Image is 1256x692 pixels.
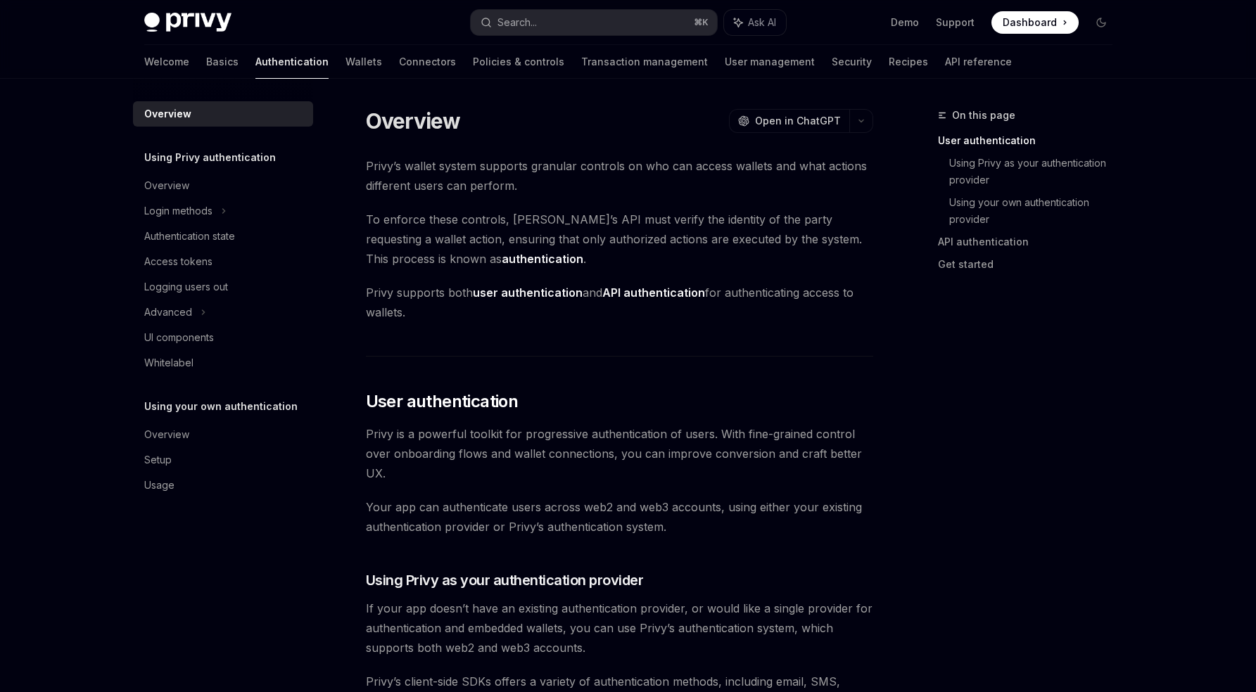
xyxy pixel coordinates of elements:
[949,152,1124,191] a: Using Privy as your authentication provider
[694,17,709,28] span: ⌘ K
[133,325,313,350] a: UI components
[366,108,461,134] h1: Overview
[938,129,1124,152] a: User authentication
[602,286,705,300] strong: API authentication
[144,451,172,468] div: Setup
[891,15,919,30] a: Demo
[206,45,239,79] a: Basics
[832,45,872,79] a: Security
[473,286,583,300] strong: user authentication
[497,14,537,31] div: Search...
[936,15,975,30] a: Support
[144,203,212,219] div: Login methods
[144,354,194,371] div: Whitelabel
[144,304,192,321] div: Advanced
[366,390,519,413] span: User authentication
[938,253,1124,276] a: Get started
[473,45,564,79] a: Policies & controls
[725,45,815,79] a: User management
[366,283,873,322] span: Privy supports both and for authenticating access to wallets.
[366,598,873,658] span: If your app doesn’t have an existing authentication provider, or would like a single provider for...
[144,278,228,295] div: Logging users out
[144,253,212,270] div: Access tokens
[399,45,456,79] a: Connectors
[144,398,298,415] h5: Using your own authentication
[144,329,214,346] div: UI components
[133,173,313,198] a: Overview
[502,252,583,266] strong: authentication
[755,114,841,128] span: Open in ChatGPT
[144,105,191,122] div: Overview
[366,424,873,483] span: Privy is a powerful toolkit for progressive authentication of users. With fine-grained control ov...
[889,45,928,79] a: Recipes
[471,10,717,35] button: Search...⌘K
[938,231,1124,253] a: API authentication
[144,426,189,443] div: Overview
[345,45,382,79] a: Wallets
[949,191,1124,231] a: Using your own authentication provider
[133,473,313,498] a: Usage
[991,11,1079,34] a: Dashboard
[133,224,313,249] a: Authentication state
[581,45,708,79] a: Transaction management
[133,350,313,376] a: Whitelabel
[1090,11,1112,34] button: Toggle dark mode
[366,156,873,196] span: Privy’s wallet system supports granular controls on who can access wallets and what actions diffe...
[144,45,189,79] a: Welcome
[133,447,313,473] a: Setup
[724,10,786,35] button: Ask AI
[952,107,1015,124] span: On this page
[729,109,849,133] button: Open in ChatGPT
[133,249,313,274] a: Access tokens
[144,228,235,245] div: Authentication state
[133,101,313,127] a: Overview
[133,422,313,447] a: Overview
[144,477,175,494] div: Usage
[366,210,873,269] span: To enforce these controls, [PERSON_NAME]’s API must verify the identity of the party requesting a...
[366,570,644,590] span: Using Privy as your authentication provider
[366,497,873,537] span: Your app can authenticate users across web2 and web3 accounts, using either your existing authent...
[144,13,231,32] img: dark logo
[945,45,1012,79] a: API reference
[144,177,189,194] div: Overview
[748,15,776,30] span: Ask AI
[1003,15,1057,30] span: Dashboard
[133,274,313,300] a: Logging users out
[255,45,329,79] a: Authentication
[144,149,276,166] h5: Using Privy authentication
